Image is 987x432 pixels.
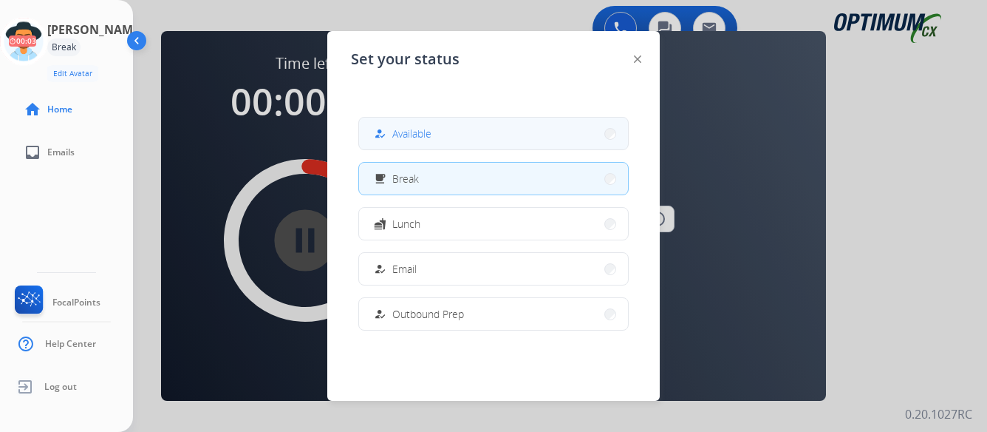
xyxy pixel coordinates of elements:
[44,381,77,393] span: Log out
[351,49,460,70] span: Set your status
[374,308,386,320] mat-icon: how_to_reg
[45,338,96,350] span: Help Center
[374,217,386,230] mat-icon: fastfood
[392,216,420,232] span: Lunch
[52,297,100,308] span: FocalPoints
[374,127,386,140] mat-icon: how_to_reg
[634,55,641,63] img: close-button
[392,171,419,186] span: Break
[905,405,972,423] p: 0.20.1027RC
[24,144,41,161] mat-icon: inbox
[374,172,386,185] mat-icon: free_breakfast
[359,208,628,240] button: Lunch
[392,306,464,322] span: Outbound Prep
[392,126,431,141] span: Available
[47,146,75,158] span: Emails
[47,65,98,82] button: Edit Avatar
[359,253,628,285] button: Email
[12,286,100,320] a: FocalPoints
[47,38,81,56] div: Break
[47,21,143,38] h3: [PERSON_NAME]
[359,298,628,330] button: Outbound Prep
[47,104,72,115] span: Home
[24,101,41,118] mat-icon: home
[359,118,628,149] button: Available
[392,261,417,277] span: Email
[359,163,628,195] button: Break
[374,263,386,275] mat-icon: how_to_reg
